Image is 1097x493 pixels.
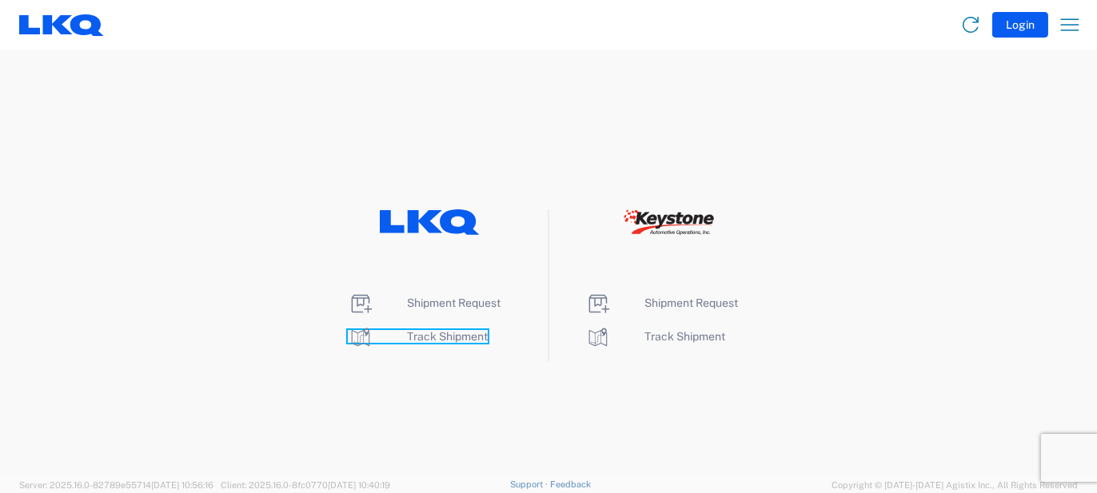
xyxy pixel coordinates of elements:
[510,479,550,489] a: Support
[19,480,213,490] span: Server: 2025.16.0-82789e55714
[151,480,213,490] span: [DATE] 10:56:16
[407,296,501,309] span: Shipment Request
[644,330,725,343] span: Track Shipment
[221,480,390,490] span: Client: 2025.16.0-8fc0770
[407,330,488,343] span: Track Shipment
[585,296,738,309] a: Shipment Request
[585,330,725,343] a: Track Shipment
[348,296,501,309] a: Shipment Request
[348,330,488,343] a: Track Shipment
[328,480,390,490] span: [DATE] 10:40:19
[992,12,1048,38] button: Login
[644,296,738,309] span: Shipment Request
[832,478,1078,492] span: Copyright © [DATE]-[DATE] Agistix Inc., All Rights Reserved
[550,479,591,489] a: Feedback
